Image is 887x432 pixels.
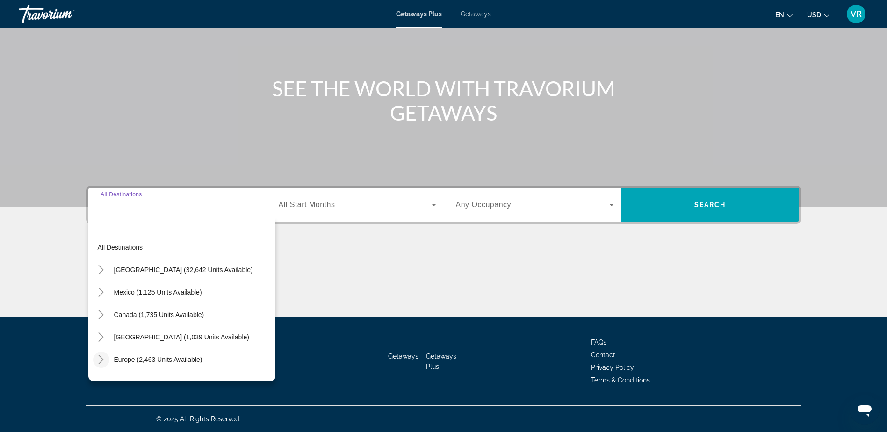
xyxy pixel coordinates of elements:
[456,201,512,209] span: Any Occupancy
[19,2,112,26] a: Travorium
[388,353,418,360] a: Getaways
[156,415,241,423] span: © 2025 All Rights Reserved.
[109,284,207,301] button: Mexico (1,125 units available)
[851,9,862,19] span: VR
[109,261,258,278] button: [GEOGRAPHIC_DATA] (32,642 units available)
[88,188,799,222] div: Search widget
[93,329,109,346] button: Toggle Caribbean & Atlantic Islands (1,039 units available)
[93,262,109,278] button: Toggle United States (32,642 units available)
[109,351,207,368] button: Europe (2,463 units available)
[93,284,109,301] button: Toggle Mexico (1,125 units available)
[426,353,456,370] a: Getaways Plus
[268,76,619,125] h1: SEE THE WORLD WITH TRAVORIUM GETAWAYS
[396,10,442,18] a: Getaways Plus
[591,338,606,346] a: FAQs
[844,4,868,24] button: User Menu
[98,244,143,251] span: All destinations
[591,376,650,384] a: Terms & Conditions
[93,239,275,256] button: All destinations
[109,329,254,346] button: [GEOGRAPHIC_DATA] (1,039 units available)
[93,307,109,323] button: Toggle Canada (1,735 units available)
[114,266,253,274] span: [GEOGRAPHIC_DATA] (32,642 units available)
[807,8,830,22] button: Change currency
[109,374,206,390] button: Australia (201 units available)
[694,201,726,209] span: Search
[109,306,209,323] button: Canada (1,735 units available)
[114,288,202,296] span: Mexico (1,125 units available)
[101,191,142,197] span: All Destinations
[114,356,202,363] span: Europe (2,463 units available)
[621,188,799,222] button: Search
[591,364,634,371] a: Privacy Policy
[850,395,880,425] iframe: Button to launch messaging window
[807,11,821,19] span: USD
[591,351,615,359] a: Contact
[775,11,784,19] span: en
[114,311,204,318] span: Canada (1,735 units available)
[279,201,335,209] span: All Start Months
[93,352,109,368] button: Toggle Europe (2,463 units available)
[93,374,109,390] button: Toggle Australia (201 units available)
[114,333,249,341] span: [GEOGRAPHIC_DATA] (1,039 units available)
[461,10,491,18] a: Getaways
[775,8,793,22] button: Change language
